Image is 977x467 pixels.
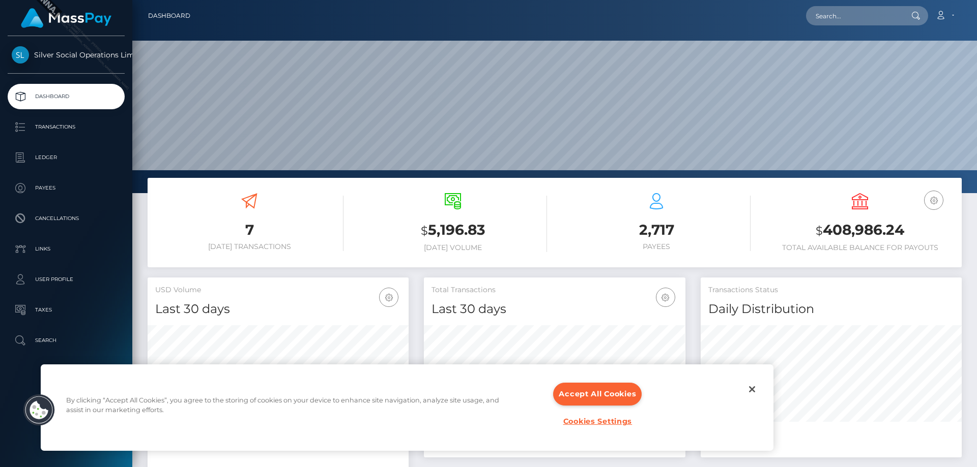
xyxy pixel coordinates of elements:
[12,119,121,135] p: Transactions
[8,206,125,231] a: Cancellations
[711,441,952,451] div: Last hours
[8,236,125,262] a: Links
[41,364,773,451] div: Cookie banner
[766,243,954,252] h6: Total Available Balance for Payouts
[766,220,954,241] h3: 408,986.24
[155,242,343,251] h6: [DATE] Transactions
[8,175,125,201] a: Payees
[12,180,121,196] p: Payees
[12,211,121,226] p: Cancellations
[12,333,121,348] p: Search
[66,395,510,420] div: By clicking “Accept All Cookies”, you agree to the storing of cookies on your device to enhance s...
[421,224,428,238] small: $
[8,50,125,59] span: Silver Social Operations Limited
[155,300,401,318] h4: Last 30 days
[23,394,55,426] button: Cookies
[12,241,121,257] p: Links
[12,46,29,64] img: Silver Social Operations Limited
[806,6,902,25] input: Search...
[562,220,751,240] h3: 2,717
[359,220,547,241] h3: 5,196.83
[12,302,121,318] p: Taxes
[155,220,343,240] h3: 7
[8,267,125,292] a: User Profile
[41,364,773,451] div: Privacy
[8,114,125,140] a: Transactions
[708,285,954,295] h5: Transactions Status
[8,145,125,170] a: Ledger
[557,411,638,432] button: Cookies Settings
[741,378,763,400] button: Close
[553,383,642,406] button: Accept All Cookies
[8,297,125,323] a: Taxes
[359,243,547,252] h6: [DATE] Volume
[8,84,125,109] a: Dashboard
[12,89,121,104] p: Dashboard
[12,272,121,287] p: User Profile
[816,224,823,238] small: $
[12,150,121,165] p: Ledger
[708,300,954,318] h4: Daily Distribution
[148,5,190,26] a: Dashboard
[432,285,677,295] h5: Total Transactions
[155,285,401,295] h5: USD Volume
[432,300,677,318] h4: Last 30 days
[562,242,751,251] h6: Payees
[21,8,111,28] img: MassPay Logo
[8,328,125,353] a: Search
